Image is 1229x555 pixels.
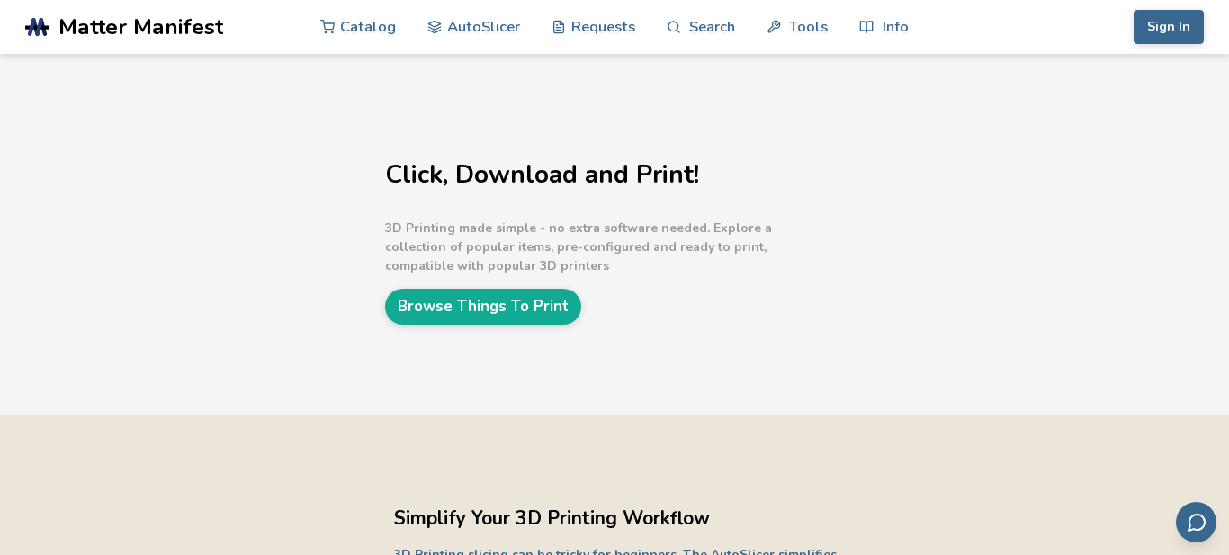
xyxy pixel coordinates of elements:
[385,219,835,275] p: 3D Printing made simple - no extra software needed. Explore a collection of popular items, pre-co...
[385,161,835,189] h1: Click, Download and Print!
[394,505,844,533] h2: Simplify Your 3D Printing Workflow
[385,289,581,324] a: Browse Things To Print
[1176,502,1216,542] button: Send feedback via email
[1134,10,1204,44] button: Sign In
[58,14,223,40] span: Matter Manifest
